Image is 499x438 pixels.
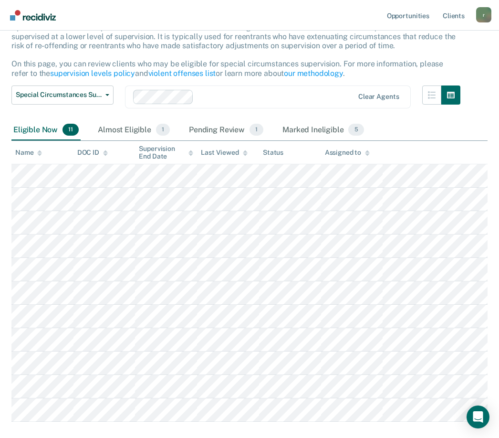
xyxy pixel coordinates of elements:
[284,69,343,78] a: our methodology
[249,124,263,136] span: 1
[358,93,399,101] div: Clear agents
[325,149,370,157] div: Assigned to
[187,120,265,141] div: Pending Review1
[11,120,81,141] div: Eligible Now11
[263,149,283,157] div: Status
[156,124,170,136] span: 1
[467,406,489,428] div: Open Intercom Messenger
[11,23,456,78] p: Special circumstances supervision allows reentrants who are not eligible for traditional administ...
[10,10,56,21] img: Recidiviz
[62,124,79,136] span: 11
[281,120,366,141] div: Marked Ineligible5
[201,149,247,157] div: Last Viewed
[77,149,108,157] div: DOC ID
[148,69,216,78] a: violent offenses list
[348,124,364,136] span: 5
[50,69,135,78] a: supervision levels policy
[476,7,491,22] button: Profile dropdown button
[11,85,114,105] button: Special Circumstances Supervision
[15,149,42,157] div: Name
[96,120,172,141] div: Almost Eligible1
[139,145,193,161] div: Supervision End Date
[476,7,491,22] div: r
[16,91,102,99] span: Special Circumstances Supervision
